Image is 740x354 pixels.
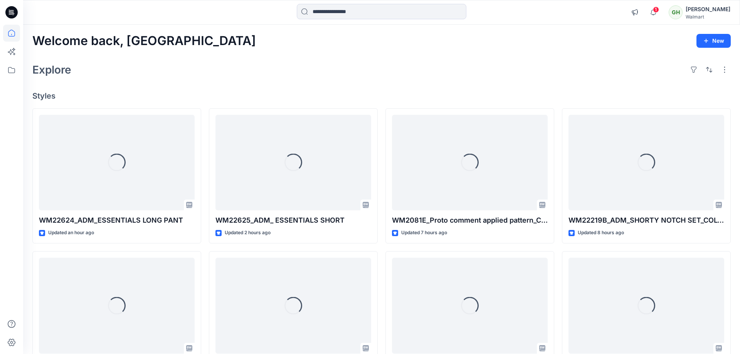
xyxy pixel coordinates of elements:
div: [PERSON_NAME] [686,5,730,14]
h4: Styles [32,91,731,101]
p: Updated an hour ago [48,229,94,237]
h2: Explore [32,64,71,76]
button: New [696,34,731,48]
p: WM22625_ADM_ ESSENTIALS SHORT [215,215,371,226]
p: Updated 8 hours ago [578,229,624,237]
p: WM22219B_ADM_SHORTY NOTCH SET_COLORWAY [568,215,724,226]
p: Updated 7 hours ago [401,229,447,237]
p: Updated 2 hours ago [225,229,271,237]
span: 1 [653,7,659,13]
div: Walmart [686,14,730,20]
div: GH [669,5,683,19]
p: WM2081E_Proto comment applied pattern_COLORWAY [392,215,548,226]
h2: Welcome back, [GEOGRAPHIC_DATA] [32,34,256,48]
p: WM22624_ADM_ESSENTIALS LONG PANT [39,215,195,226]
